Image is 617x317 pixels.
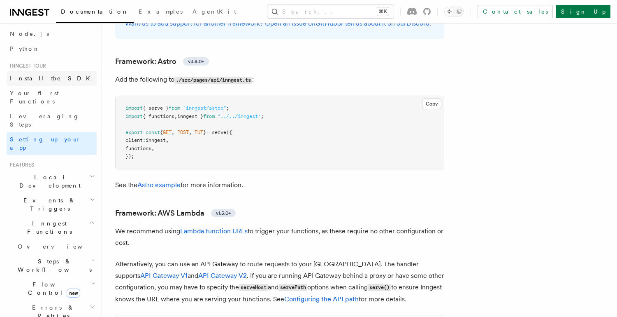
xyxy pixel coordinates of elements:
span: ({ [226,129,232,135]
code: ./src/pages/api/inngest.ts [174,77,252,84]
span: Leveraging Steps [10,113,79,128]
span: serve [212,129,226,135]
span: client [125,137,143,143]
a: Configuring the API path [284,295,359,303]
a: Contact sales [478,5,553,18]
a: Sign Up [556,5,610,18]
span: : [143,137,146,143]
p: Alternatively, you can use an API Gateway to route requests to your [GEOGRAPHIC_DATA]. The handle... [115,258,444,305]
span: import [125,105,143,111]
span: from [169,105,180,111]
span: , [174,113,177,119]
span: Inngest Functions [7,219,89,236]
span: Overview [18,243,102,250]
span: , [189,129,192,135]
p: We recommend using to trigger your functions, as these require no other configuration or cost. [115,225,444,249]
span: v3.8.0+ [188,58,204,65]
span: Local Development [7,173,90,190]
span: Steps & Workflows [14,257,92,274]
button: Search...⌘K [267,5,394,18]
span: , [172,129,174,135]
a: Examples [134,2,188,22]
a: Documentation [56,2,134,23]
span: inngest } [177,113,203,119]
span: { [160,129,163,135]
a: Your first Functions [7,86,97,109]
a: Python [7,41,97,56]
p: Want us to add support for another framework? Open an issue on or tell us about it on our . [125,18,434,29]
span: "../../inngest" [218,113,261,119]
button: Copy [422,99,441,109]
button: Toggle dark mode [444,7,464,16]
span: Your first Functions [10,90,59,105]
button: Steps & Workflows [14,254,97,277]
span: ; [261,113,264,119]
span: Examples [139,8,183,15]
button: Local Development [7,170,97,193]
span: , [166,137,169,143]
span: PUT [195,129,203,135]
button: Flow Controlnew [14,277,97,300]
a: Framework: AWS Lambdav1.5.0+ [115,207,236,219]
span: Events & Triggers [7,196,90,213]
span: }); [125,153,134,159]
a: Framework: Astrov3.8.0+ [115,56,209,67]
span: new [67,289,80,298]
code: serveHost [239,284,268,291]
span: const [146,129,160,135]
span: Inngest tour [7,63,46,69]
span: Features [7,162,34,168]
span: "inngest/astro" [183,105,226,111]
span: functions [125,146,151,151]
a: Astro example [137,181,181,189]
p: Add the following to : [115,74,444,86]
code: servePath [278,284,307,291]
p: See the for more information. [115,179,444,191]
a: AgentKit [188,2,241,22]
span: AgentKit [193,8,236,15]
span: { functions [143,113,174,119]
a: API Gateway V1 [140,272,188,279]
span: from [203,113,215,119]
span: Documentation [61,8,129,15]
button: Events & Triggers [7,193,97,216]
span: POST [177,129,189,135]
span: = [206,129,209,135]
span: GET [163,129,172,135]
code: serve() [368,284,391,291]
span: { serve } [143,105,169,111]
span: import [125,113,143,119]
kbd: ⌘K [377,7,389,16]
span: Node.js [10,31,49,37]
span: v1.5.0+ [216,210,231,216]
span: Install the SDK [10,75,95,82]
span: } [203,129,206,135]
a: Node.js [7,26,97,41]
a: Overview [14,239,97,254]
a: API Gateway V2 [198,272,247,279]
a: Install the SDK [7,71,97,86]
a: Lambda function URLs [180,227,248,235]
span: inngest [146,137,166,143]
span: Setting up your app [10,136,81,151]
span: export [125,129,143,135]
span: , [151,146,154,151]
a: Setting up your app [7,132,97,155]
span: Flow Control [14,280,90,297]
span: Python [10,45,40,52]
button: Inngest Functions [7,216,97,239]
span: ; [226,105,229,111]
a: Leveraging Steps [7,109,97,132]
